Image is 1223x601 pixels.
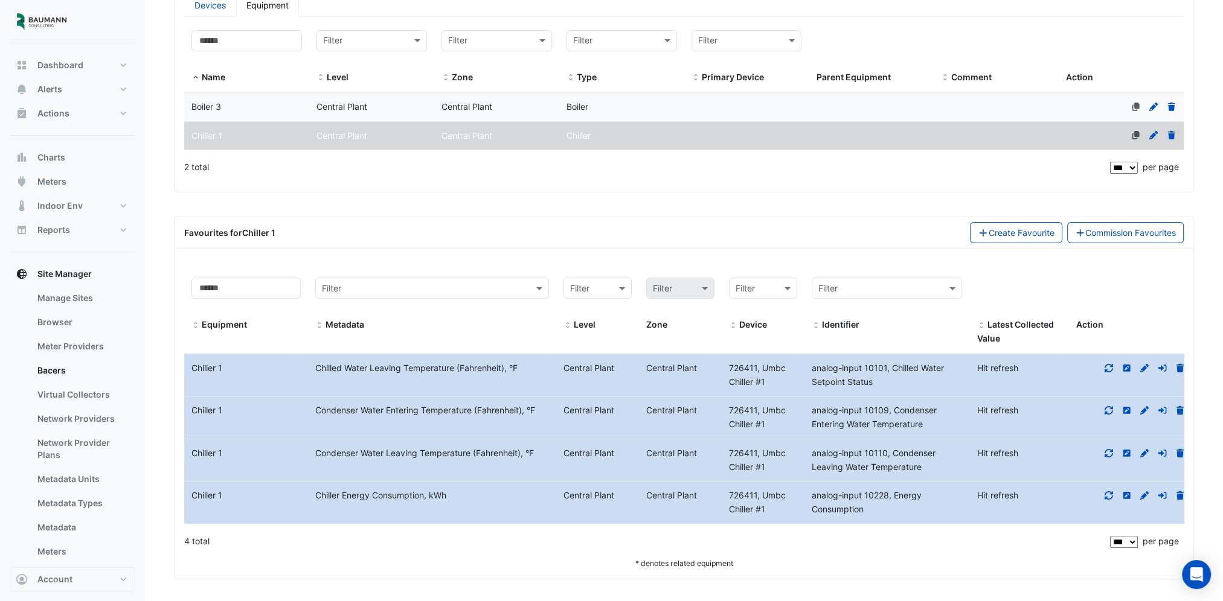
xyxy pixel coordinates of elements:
[1139,448,1150,458] a: Full Edit
[1166,130,1177,141] a: Delete
[1143,536,1179,546] span: per page
[202,72,225,82] span: Name
[28,334,135,358] a: Meter Providers
[37,224,70,236] span: Reports
[308,447,556,460] div: Condenser Water Leaving Temperature (Fahrenheit), °F
[10,77,135,101] button: Alerts
[308,489,556,503] div: Chiller Energy Consumption, kWh
[184,526,1108,556] div: 4 total
[1166,101,1177,112] a: Delete
[567,101,588,112] span: Boiler
[308,404,556,418] div: Condenser Water Entering Temperature (Fahrenheit), °F
[1103,490,1114,500] a: Refresh
[941,73,949,83] span: Comment
[1157,405,1168,415] a: Move to different equipment
[1139,363,1150,373] a: Full Edit
[977,363,1018,373] span: Hit refresh
[729,363,786,387] span: BACnet ID: 726411, Name: Umbc Chiller #1
[184,226,275,239] div: Favourites
[184,361,308,375] div: Chiller 1
[16,200,28,212] app-icon: Indoor Env
[316,73,325,83] span: Level
[37,83,62,95] span: Alerts
[970,222,1062,243] button: Create Favourite
[28,358,135,383] a: Bacers
[37,268,92,280] span: Site Manager
[10,170,135,194] button: Meters
[822,319,859,329] span: Identifier
[1182,560,1211,589] div: Open Intercom Messenger
[977,490,1018,500] span: Hit refresh
[1139,490,1150,500] a: Full Edit
[184,489,308,503] div: Chiller 1
[977,319,1053,343] span: Latest value collected and stored in history
[441,73,450,83] span: Zone
[16,107,28,119] app-icon: Actions
[977,405,1018,415] span: Hit refresh
[635,559,733,568] small: * denotes related equipment
[1103,448,1114,458] a: Refresh
[1103,405,1114,415] a: Refresh
[16,224,28,236] app-icon: Reports
[10,262,135,286] button: Site Manager
[556,447,639,460] div: Central Plant
[28,286,135,310] a: Manage Sites
[452,72,473,82] span: Zone
[729,490,786,514] span: BACnet ID: 726411, Name: Umbc Chiller #1
[202,319,247,329] span: Equipment
[191,130,222,141] span: Chiller 1
[556,489,639,503] div: Central Plant
[28,383,135,407] a: Virtual Collectors
[1175,405,1186,415] a: Delete
[10,53,135,77] button: Dashboard
[639,404,722,418] div: Central Plant
[28,564,135,600] a: Sustainability Rating Types
[639,278,722,299] div: Please select Filter first
[1175,363,1186,373] a: Delete
[316,101,367,112] span: Central Plant
[1122,448,1132,458] a: Inline Edit
[567,130,591,141] span: Chiller
[10,567,135,591] button: Account
[812,321,820,331] span: Identifier
[567,73,575,83] span: Type
[977,321,985,331] span: Latest Collected Value
[10,194,135,218] button: Indoor Env
[729,405,786,429] span: BACnet ID: 726411, Name: Umbc Chiller #1
[1175,490,1186,500] a: Delete
[16,151,28,164] app-icon: Charts
[28,310,135,334] a: Browser
[816,72,890,82] span: Parent Equipment
[191,101,221,112] span: Boiler 3
[37,176,66,188] span: Meters
[639,361,722,375] div: Central Plant
[812,448,936,472] span: Identifier: analog-input 10110, Name: Condenser Leaving Water Temperature
[1066,72,1093,82] span: Action
[14,10,69,34] img: Company Logo
[1157,448,1168,458] a: Move to different equipment
[10,101,135,126] button: Actions
[28,491,135,515] a: Metadata Types
[729,321,737,331] span: Device
[37,573,72,585] span: Account
[702,72,764,82] span: Primary Device
[28,539,135,564] a: Meters
[37,107,69,119] span: Actions
[10,145,135,170] button: Charts
[441,130,492,141] span: Central Plant
[191,321,200,331] span: Equipment
[441,101,492,112] span: Central Plant
[1157,490,1168,500] a: Move to different equipment
[574,319,595,329] span: Level
[563,321,572,331] span: Level and Zone
[1067,222,1184,243] a: Commission Favourites
[1157,363,1168,373] a: Move to different equipment
[28,431,135,467] a: Network Provider Plans
[28,467,135,491] a: Metadata Units
[812,405,937,429] span: Identifier: analog-input 10109, Name: Condenser Entering Water Temperature
[184,152,1108,182] div: 2 total
[812,490,922,514] span: Identifier: analog-input 10228, Name: Energy Consumption
[37,59,83,71] span: Dashboard
[184,404,308,418] div: Chiller 1
[812,363,944,387] span: Identifier: analog-input 10101, Name: Chilled Water Setpoint Status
